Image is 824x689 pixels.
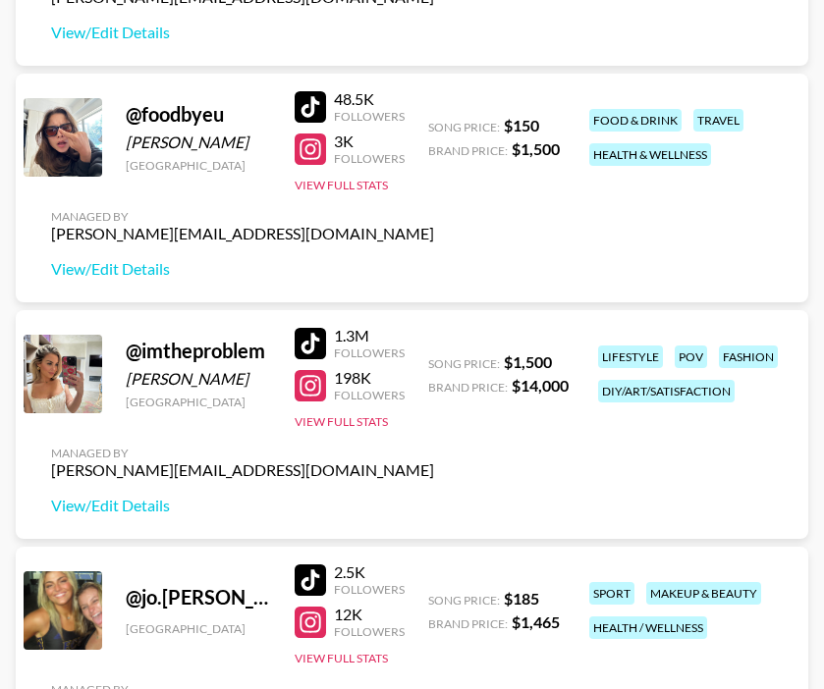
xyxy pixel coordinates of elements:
[126,102,271,127] div: @ foodbyeu
[334,388,405,402] div: Followers
[693,109,743,132] div: travel
[51,23,434,42] a: View/Edit Details
[428,143,508,158] span: Brand Price:
[512,612,560,631] strong: $ 1,465
[504,352,552,371] strong: $ 1,500
[719,345,778,368] div: fashion
[334,326,405,345] div: 1.3M
[51,209,434,224] div: Managed By
[334,151,405,166] div: Followers
[126,395,271,409] div: [GEOGRAPHIC_DATA]
[646,582,761,605] div: makeup & beauty
[598,380,735,402] div: diy/art/satisfaction
[126,621,271,636] div: [GEOGRAPHIC_DATA]
[428,380,508,395] span: Brand Price:
[334,562,405,582] div: 2.5K
[334,109,405,124] div: Followers
[512,139,560,158] strong: $ 1,500
[428,616,508,631] span: Brand Price:
[51,460,434,480] div: [PERSON_NAME][EMAIL_ADDRESS][DOMAIN_NAME]
[428,120,500,134] span: Song Price:
[512,376,569,395] strong: $ 14,000
[589,582,634,605] div: sport
[51,446,434,460] div: Managed By
[334,345,405,360] div: Followers
[295,651,388,665] button: View Full Stats
[334,132,405,151] div: 3K
[589,616,707,639] div: health / wellness
[51,224,434,243] div: [PERSON_NAME][EMAIL_ADDRESS][DOMAIN_NAME]
[126,158,271,173] div: [GEOGRAPHIC_DATA]
[334,368,405,388] div: 198K
[428,356,500,371] span: Song Price:
[598,345,663,368] div: lifestyle
[51,259,434,279] a: View/Edit Details
[295,178,388,192] button: View Full Stats
[589,109,682,132] div: food & drink
[126,339,271,363] div: @ imtheproblem
[126,369,271,389] div: [PERSON_NAME]
[428,593,500,608] span: Song Price:
[126,132,271,152] div: [PERSON_NAME]
[334,89,405,109] div: 48.5K
[51,496,434,515] a: View/Edit Details
[126,585,271,609] div: @ jo.[PERSON_NAME]
[334,582,405,597] div: Followers
[334,624,405,639] div: Followers
[504,589,539,608] strong: $ 185
[334,605,405,624] div: 12K
[675,345,707,368] div: pov
[504,116,539,134] strong: $ 150
[589,143,711,166] div: health & wellness
[295,414,388,429] button: View Full Stats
